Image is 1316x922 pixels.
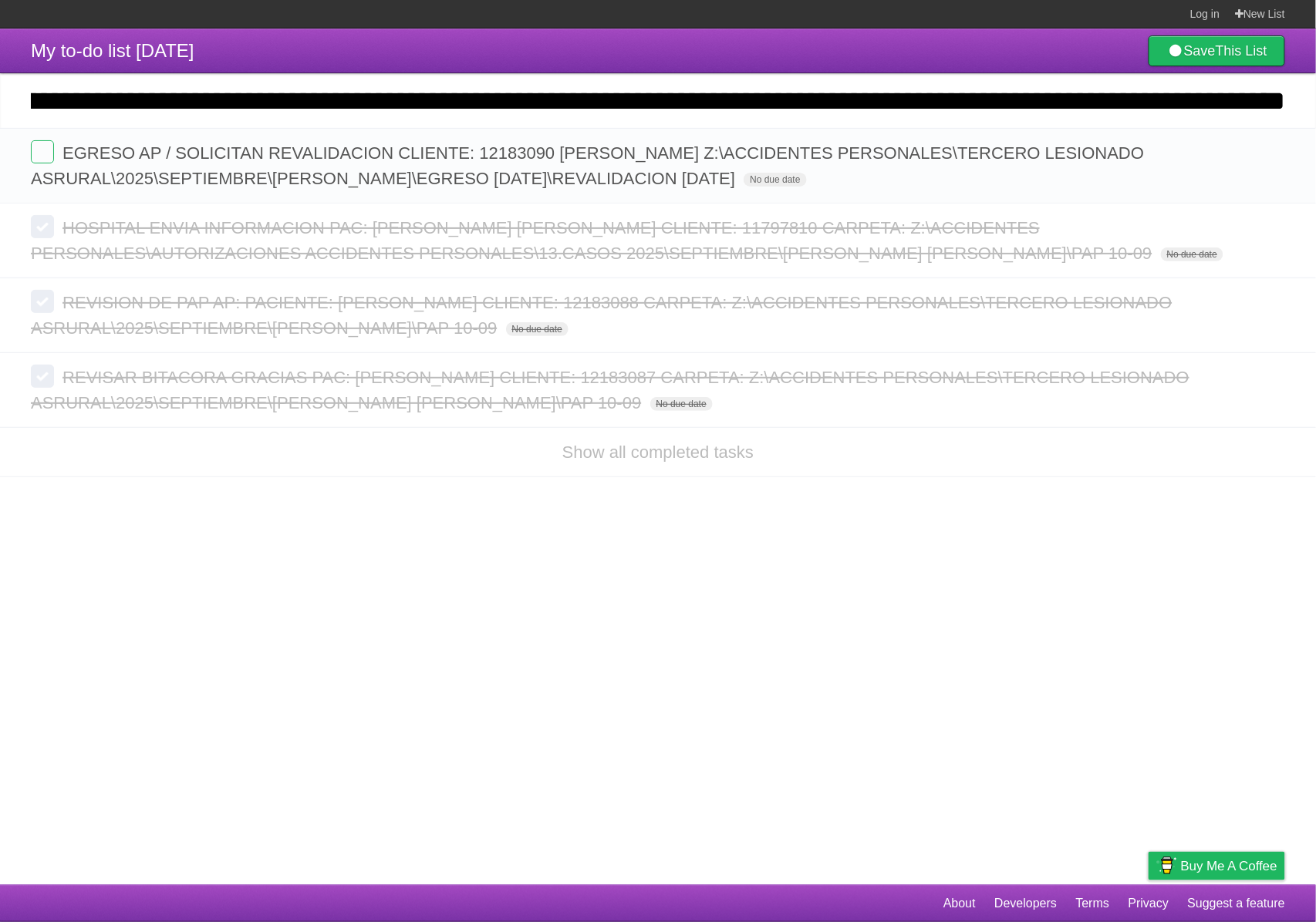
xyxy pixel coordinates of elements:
span: EGRESO AP / SOLICITAN REVALIDACION CLIENTE: 12183090 [PERSON_NAME] Z:\ACCIDENTES PERSONALES\TERCE... [31,143,1144,188]
label: Done [31,365,54,388]
span: No due date [506,322,569,336]
a: Developers [994,889,1057,918]
a: Suggest a feature [1188,889,1285,918]
a: Terms [1076,889,1110,918]
a: Show all completed tasks [562,442,754,462]
span: HOSPITAL ENVIA INFORMACION PAC: [PERSON_NAME] [PERSON_NAME] CLIENTE: 11797810 CARPETA: Z:\ACCIDEN... [31,218,1156,263]
span: No due date [1161,247,1223,261]
b: This List [1216,43,1267,59]
label: Done [31,290,54,313]
span: REVISAR BITACORA GRACIAS PAC: [PERSON_NAME] CLIENTE: 12183087 CARPETA: Z:\ACCIDENTES PERSONALES\T... [31,368,1189,412]
a: Privacy [1129,889,1169,918]
span: No due date [744,173,806,187]
a: SaveThis List [1149,35,1285,66]
label: Done [31,215,54,238]
span: Buy me a coffee [1181,853,1277,880]
img: Buy me a coffee [1156,853,1177,879]
span: My to-do list [DATE] [31,40,194,61]
a: Buy me a coffee [1149,852,1285,880]
span: REVISION DE PAP AP: PACIENTE: [PERSON_NAME] CLIENTE: 12183088 CARPETA: Z:\ACCIDENTES PERSONALES\T... [31,293,1173,338]
span: No due date [650,397,713,411]
a: About [943,889,976,918]
label: Done [31,140,54,163]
